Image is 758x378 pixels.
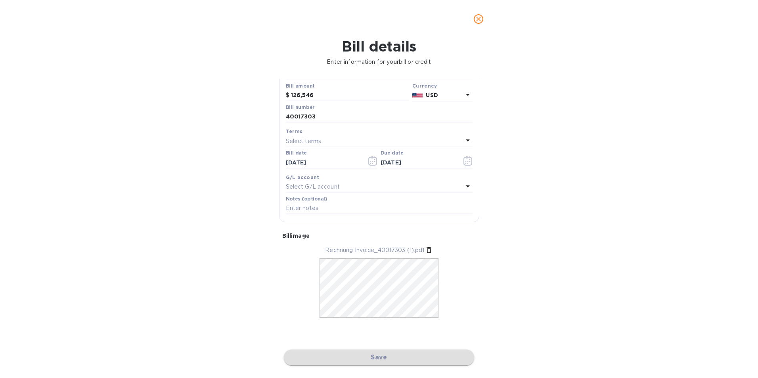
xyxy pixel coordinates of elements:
img: USD [412,93,423,98]
input: Enter bill number [286,111,473,123]
div: $ [286,90,291,101]
p: Enter information for your bill or credit [6,58,752,66]
b: G/L account [286,174,320,180]
p: Select G/L account [286,183,340,191]
b: USD [426,92,438,98]
label: Notes (optional) [286,197,327,201]
label: Due date [381,151,403,156]
p: Rechnung Invoice_40017303 (1).pdf [325,246,425,254]
label: Bill date [286,151,307,156]
h1: Bill details [6,38,752,55]
input: Enter notes [286,202,473,214]
b: Currency [412,83,437,89]
button: close [469,10,488,29]
input: Due date [381,157,456,168]
b: Terms [286,128,303,134]
p: Bill image [282,232,476,240]
input: Select date [286,157,361,168]
label: Bill number [286,105,314,110]
p: Select terms [286,137,322,145]
label: Bill amount [286,84,314,88]
input: $ Enter bill amount [291,90,409,101]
